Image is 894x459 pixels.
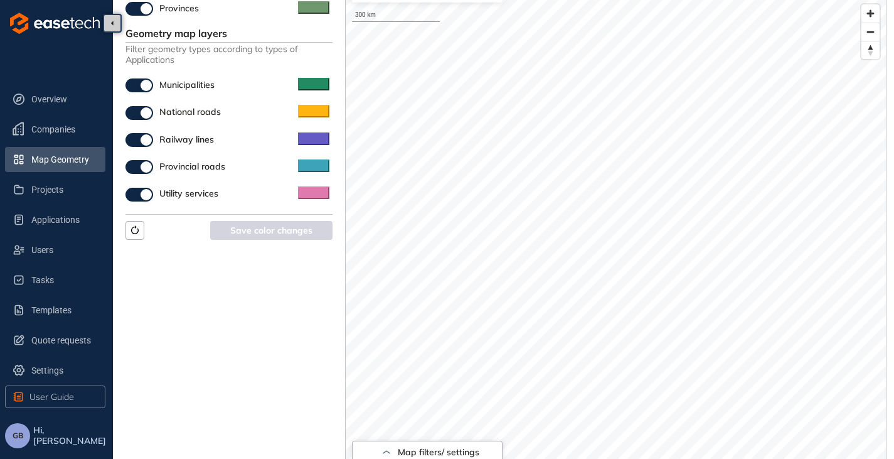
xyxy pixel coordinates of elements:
[31,87,95,112] span: Overview
[13,431,23,440] span: GB
[31,147,95,172] span: Map Geometry
[31,328,95,353] span: Quote requests
[31,207,95,232] span: Applications
[861,41,880,59] button: Reset bearing to north
[125,27,227,40] span: Geometry map layers
[31,117,95,142] span: Companies
[159,134,214,145] span: Railway lines
[31,177,95,202] span: Projects
[398,447,479,458] span: Map filters/ settings
[159,79,215,90] span: Municipalities
[159,106,221,117] span: National roads
[352,9,440,22] div: 300 km
[33,425,108,446] span: Hi, [PERSON_NAME]
[5,423,30,448] button: GB
[31,298,95,323] span: Templates
[31,267,95,293] span: Tasks
[31,358,95,383] span: Settings
[159,3,199,14] span: Provinces
[861,23,880,41] button: Zoom out
[31,237,95,262] span: Users
[861,4,880,23] button: Zoom in
[159,161,225,172] span: Provincial roads
[125,43,333,65] span: Filter geometry types according to types of Applications
[10,13,100,34] img: logo
[5,386,105,408] button: User Guide
[29,390,74,404] span: User Guide
[159,188,218,199] span: Utility services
